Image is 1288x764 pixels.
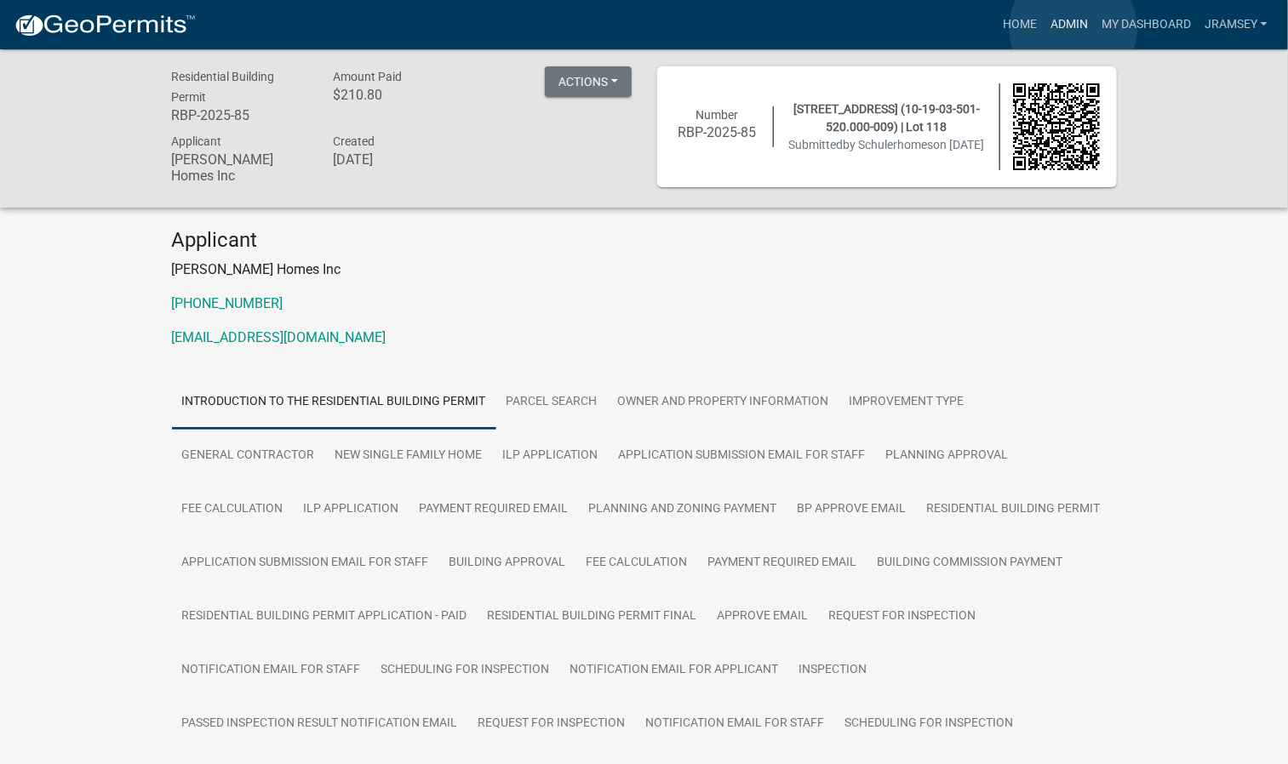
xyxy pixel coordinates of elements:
[172,151,308,184] h6: [PERSON_NAME] Homes Inc
[325,429,493,483] a: New Single Family Home
[696,108,738,122] span: Number
[468,697,636,751] a: Request for Inspection
[608,375,839,430] a: Owner and Property Information
[819,590,987,644] a: Request for Inspection
[172,643,371,698] a: Notification Email for Staff
[172,697,468,751] a: Passed Inspection Result Notification Email
[789,138,985,151] span: Submitted on [DATE]
[371,643,560,698] a: Scheduling for Inspection
[333,134,375,148] span: Created
[707,590,819,644] a: Approve Email
[576,536,698,590] a: Fee Calculation
[674,124,761,140] h6: RBP-2025-85
[172,375,496,430] a: Introduction to the Residential Building Permit
[493,429,609,483] a: ILP Application
[496,375,608,430] a: Parcel search
[333,70,402,83] span: Amount Paid
[839,375,975,430] a: Improvement Type
[172,429,325,483] a: General Contractor
[560,643,789,698] a: Notification Email for Applicant
[172,536,439,590] a: Application Submission Email for Staff
[172,329,386,345] a: [EMAIL_ADDRESS][DOMAIN_NAME]
[1013,83,1100,170] img: QR code
[172,590,478,644] a: Residential Building Permit Application - Paid
[172,107,308,123] h6: RBP-2025-85
[1198,9,1274,41] a: jramsey
[793,102,980,134] span: [STREET_ADDRESS] (10-19-03-501-520.000-009) | Lot 118
[876,429,1019,483] a: Planning Approval
[172,228,1117,253] h4: Applicant
[1044,9,1095,41] a: Admin
[545,66,632,97] button: Actions
[172,70,275,104] span: Residential Building Permit
[172,295,283,311] a: [PHONE_NUMBER]
[636,697,835,751] a: Notification Email for Staff
[867,536,1073,590] a: Building Commission Payment
[698,536,867,590] a: Payment Required Email
[294,482,409,537] a: ILP Application
[609,429,876,483] a: Application Submission Email for Staff
[579,482,787,537] a: Planning and Zoning Payment
[835,697,1024,751] a: Scheduling for Inspection
[333,87,469,103] h6: $210.80
[478,590,707,644] a: Residential Building Permit Final
[787,482,917,537] a: BP Approve Email
[917,482,1111,537] a: Residential Building Permit
[844,138,934,151] span: by Schulerhomes
[789,643,878,698] a: Inspection
[1095,9,1198,41] a: My Dashboard
[996,9,1044,41] a: Home
[172,482,294,537] a: Fee Calculation
[172,134,222,148] span: Applicant
[409,482,579,537] a: Payment Required Email
[172,259,1117,280] p: [PERSON_NAME] Homes Inc
[439,536,576,590] a: Building Approval
[333,151,469,168] h6: [DATE]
